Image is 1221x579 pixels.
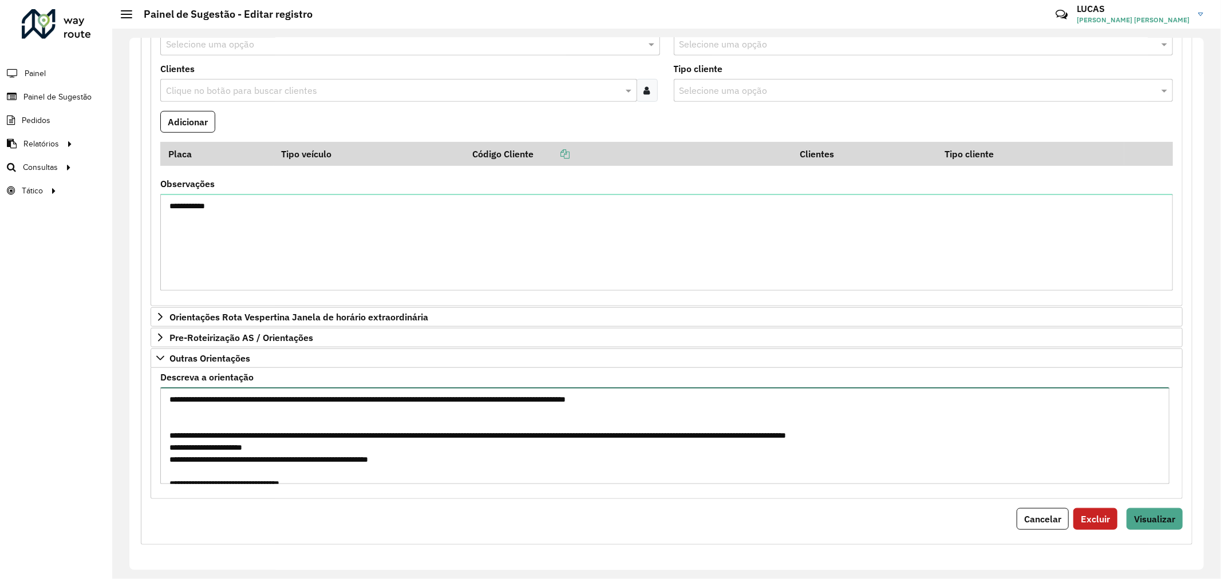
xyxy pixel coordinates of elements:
[937,142,1124,166] th: Tipo cliente
[151,13,1183,306] div: Rota Noturna/Vespertina
[1049,2,1074,27] a: Contato Rápido
[1024,513,1061,525] span: Cancelar
[1077,15,1190,25] span: [PERSON_NAME] [PERSON_NAME]
[1134,513,1175,525] span: Visualizar
[1017,508,1069,530] button: Cancelar
[1081,513,1110,525] span: Excluir
[169,333,313,342] span: Pre-Roteirização AS / Orientações
[25,68,46,80] span: Painel
[22,114,50,126] span: Pedidos
[1073,508,1117,530] button: Excluir
[160,177,215,191] label: Observações
[674,62,723,76] label: Tipo cliente
[169,354,250,363] span: Outras Orientações
[23,161,58,173] span: Consultas
[23,91,92,103] span: Painel de Sugestão
[132,8,313,21] h2: Painel de Sugestão - Editar registro
[22,185,43,197] span: Tático
[1127,508,1183,530] button: Visualizar
[1077,3,1190,14] h3: LUCAS
[160,111,215,133] button: Adicionar
[23,138,59,150] span: Relatórios
[792,142,937,166] th: Clientes
[151,328,1183,347] a: Pre-Roteirização AS / Orientações
[169,312,428,322] span: Orientações Rota Vespertina Janela de horário extraordinária
[160,62,195,76] label: Clientes
[151,307,1183,327] a: Orientações Rota Vespertina Janela de horário extraordinária
[534,148,570,160] a: Copiar
[151,368,1183,499] div: Outras Orientações
[151,348,1183,368] a: Outras Orientações
[160,370,254,384] label: Descreva a orientação
[160,142,274,166] th: Placa
[464,142,792,166] th: Código Cliente
[274,142,464,166] th: Tipo veículo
